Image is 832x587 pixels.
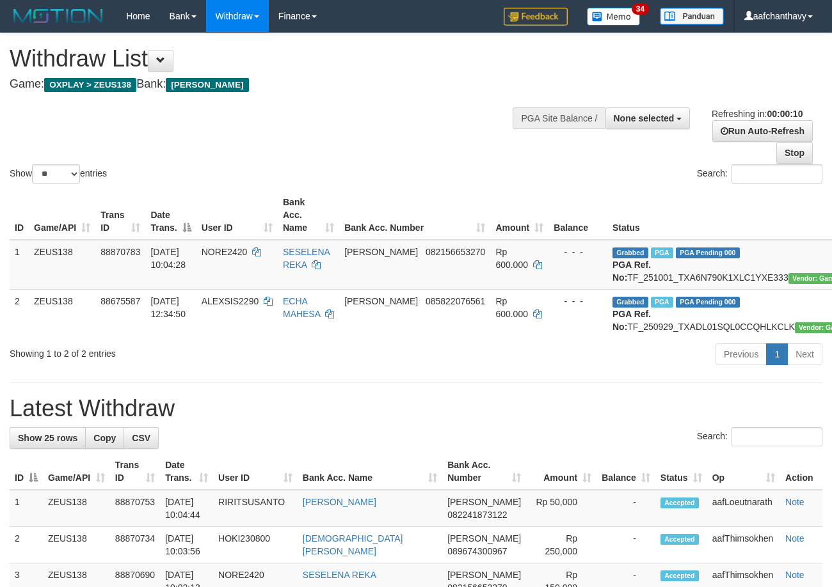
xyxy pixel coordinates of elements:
[612,309,651,332] b: PGA Ref. No:
[785,570,804,580] a: Note
[10,289,29,338] td: 2
[660,497,699,508] span: Accepted
[100,247,140,257] span: 88870783
[213,527,298,563] td: HOKI230800
[554,295,602,308] div: - - -
[712,120,813,142] a: Run Auto-Refresh
[554,246,602,258] div: - - -
[202,247,248,257] span: NORE2420
[712,109,803,119] span: Refreshing in:
[612,297,648,308] span: Grabbed
[766,343,788,365] a: 1
[303,570,376,580] a: SESELENA REKA
[43,453,110,490] th: Game/API: activate to sort column ascending
[43,527,110,563] td: ZEUS138
[10,191,29,240] th: ID
[10,427,86,449] a: Show 25 rows
[697,427,822,446] label: Search:
[587,8,641,26] img: Button%20Memo.svg
[785,497,804,507] a: Note
[442,453,526,490] th: Bank Acc. Number: activate to sort column ascending
[160,527,213,563] td: [DATE] 10:03:56
[344,296,418,306] span: [PERSON_NAME]
[447,510,507,520] span: Copy 082241873122 to clipboard
[10,342,337,360] div: Showing 1 to 2 of 2 entries
[145,191,196,240] th: Date Trans.: activate to sort column descending
[344,247,418,257] span: [PERSON_NAME]
[10,164,107,184] label: Show entries
[447,533,521,544] span: [PERSON_NAME]
[150,296,186,319] span: [DATE] 12:34:50
[202,296,259,306] span: ALEXSIS2290
[29,289,95,338] td: ZEUS138
[504,8,568,26] img: Feedback.jpg
[10,46,542,72] h1: Withdraw List
[10,78,542,91] h4: Game: Bank:
[132,433,150,443] span: CSV
[651,297,673,308] span: Marked by aafpengsreynich
[655,453,707,490] th: Status: activate to sort column ascending
[526,527,596,563] td: Rp 250,000
[298,453,442,490] th: Bank Acc. Name: activate to sort column ascending
[43,490,110,527] td: ZEUS138
[447,570,521,580] span: [PERSON_NAME]
[548,191,607,240] th: Balance
[612,247,648,258] span: Grabbed
[29,191,95,240] th: Game/API: activate to sort column ascending
[110,527,160,563] td: 88870734
[447,546,507,556] span: Copy 089674300967 to clipboard
[716,343,767,365] a: Previous
[283,247,330,270] a: SESELENA REKA
[676,247,740,258] span: PGA Pending
[213,490,298,527] td: RIRITSUSANTO
[110,453,160,490] th: Trans ID: activate to sort column ascending
[495,296,528,319] span: Rp 600.000
[447,497,521,507] span: [PERSON_NAME]
[732,164,822,184] input: Search:
[732,427,822,446] input: Search:
[787,343,822,365] a: Next
[85,427,124,449] a: Copy
[10,240,29,290] td: 1
[490,191,548,240] th: Amount: activate to sort column ascending
[614,113,675,123] span: None selected
[10,6,107,26] img: MOTION_logo.png
[110,490,160,527] td: 88870753
[166,78,248,92] span: [PERSON_NAME]
[697,164,822,184] label: Search:
[526,453,596,490] th: Amount: activate to sort column ascending
[612,260,651,283] b: PGA Ref. No:
[93,433,116,443] span: Copy
[10,453,43,490] th: ID: activate to sort column descending
[660,570,699,581] span: Accepted
[785,533,804,544] a: Note
[278,191,339,240] th: Bank Acc. Name: activate to sort column ascending
[29,240,95,290] td: ZEUS138
[283,296,320,319] a: ECHA MAHESA
[10,490,43,527] td: 1
[32,164,80,184] select: Showentries
[780,453,822,490] th: Action
[95,191,145,240] th: Trans ID: activate to sort column ascending
[213,453,298,490] th: User ID: activate to sort column ascending
[707,453,780,490] th: Op: activate to sort column ascending
[526,490,596,527] td: Rp 50,000
[150,247,186,270] span: [DATE] 10:04:28
[651,247,673,258] span: Marked by aafanarl
[676,297,740,308] span: PGA Pending
[596,490,655,527] td: -
[776,142,813,164] a: Stop
[339,191,490,240] th: Bank Acc. Number: activate to sort column ascending
[707,490,780,527] td: aafLoeutnarath
[426,247,485,257] span: Copy 082156653270 to clipboard
[605,107,691,129] button: None selected
[10,527,43,563] td: 2
[44,78,136,92] span: OXPLAY > ZEUS138
[303,533,403,556] a: [DEMOGRAPHIC_DATA][PERSON_NAME]
[100,296,140,306] span: 88675587
[513,107,605,129] div: PGA Site Balance /
[10,396,822,421] h1: Latest Withdraw
[660,534,699,545] span: Accepted
[495,247,528,270] span: Rp 600.000
[160,453,213,490] th: Date Trans.: activate to sort column ascending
